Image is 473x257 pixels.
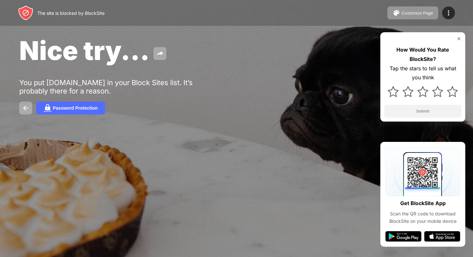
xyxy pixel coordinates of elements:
[400,199,446,208] div: Get BlockSite App
[432,86,443,97] img: star.svg
[384,64,461,83] div: Tap the stars to tell us what you think
[393,9,400,17] img: pallet.svg
[456,36,461,41] img: rate-us-close.svg
[385,231,422,242] img: google-play.svg
[156,50,164,57] img: share.svg
[384,105,461,118] button: Submit
[417,86,428,97] img: star.svg
[403,86,413,97] img: star.svg
[424,231,460,242] img: app-store.svg
[385,147,460,196] img: qrcode.svg
[402,11,433,15] div: Customize Page
[22,104,30,112] img: back.svg
[385,210,460,225] div: Scan the QR code to download BlockSite on your mobile device
[388,86,399,97] img: star.svg
[37,10,105,16] div: The site is blocked by BlockSite
[53,105,97,111] div: Password Protection
[387,6,438,19] button: Customize Page
[36,102,105,114] button: Password Protection
[445,9,452,17] img: menu-icon.svg
[19,78,218,95] div: You put [DOMAIN_NAME] in your Block Sites list. It’s probably there for a reason.
[384,45,461,64] div: How Would You Rate BlockSite?
[44,104,51,112] img: password.svg
[19,35,150,66] span: Nice try...
[18,5,33,21] img: header-logo.svg
[447,86,458,97] img: star.svg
